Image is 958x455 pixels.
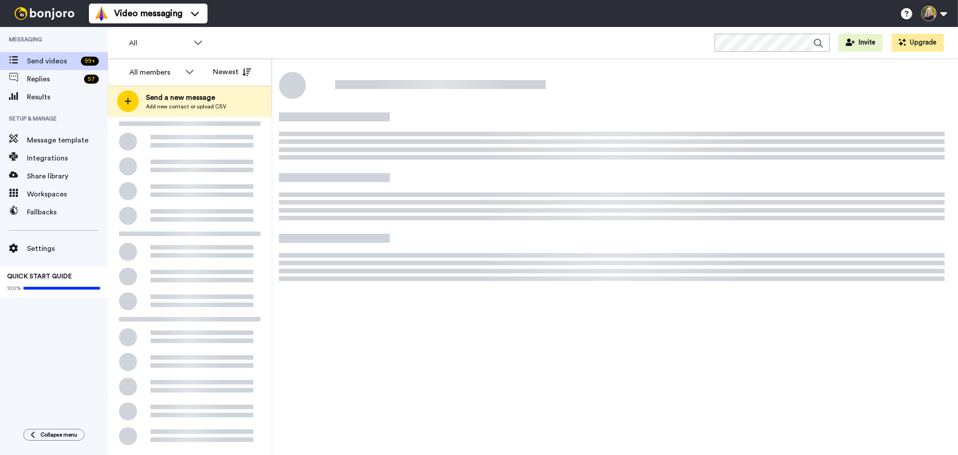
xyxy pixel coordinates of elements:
[11,7,78,20] img: bj-logo-header-white.svg
[81,57,99,66] div: 99 +
[114,7,182,20] span: Video messaging
[7,285,21,292] span: 100%
[27,56,77,67] span: Send videos
[206,63,258,81] button: Newest
[27,189,108,200] span: Workspaces
[40,431,77,438] span: Collapse menu
[27,243,108,254] span: Settings
[146,103,226,110] span: Add new contact or upload CSV
[27,135,108,146] span: Message template
[94,6,109,21] img: vm-color.svg
[27,207,108,218] span: Fallbacks
[146,92,226,103] span: Send a new message
[129,38,189,49] span: All
[129,67,181,78] div: All members
[27,171,108,182] span: Share library
[7,273,72,280] span: QUICK START GUIDE
[839,34,883,52] button: Invite
[27,92,108,103] span: Results
[23,429,84,441] button: Collapse menu
[84,75,99,84] div: 57
[27,74,80,85] span: Replies
[892,34,944,52] button: Upgrade
[27,153,108,164] span: Integrations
